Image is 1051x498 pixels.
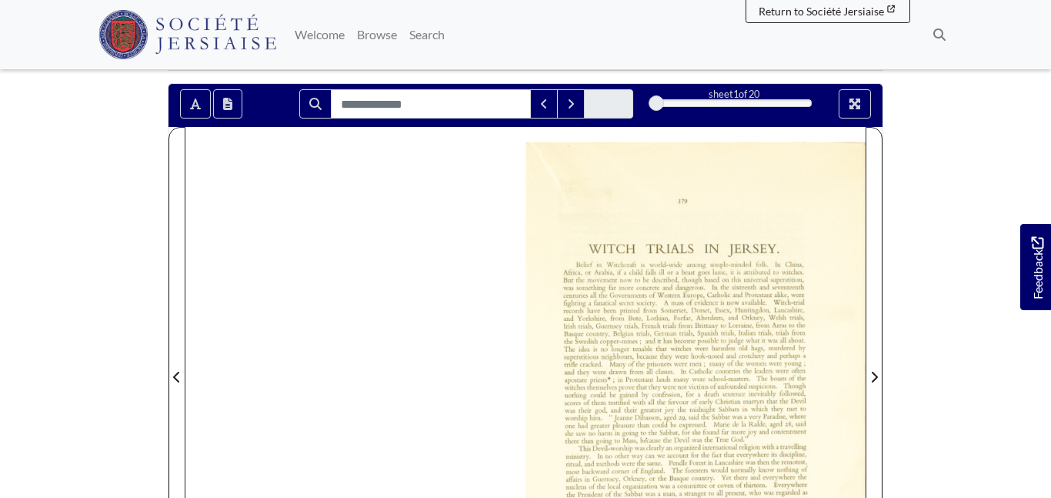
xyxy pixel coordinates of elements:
a: Search [403,19,451,50]
button: Toggle text selection (Alt+T) [180,89,211,119]
span: 1 [733,88,739,100]
button: Previous Match [530,89,558,119]
input: Search for [331,89,531,119]
span: Feedback [1028,237,1046,299]
span: Return to Société Jersiaise [759,5,884,18]
div: sheet of 20 [656,87,812,102]
button: Full screen mode [839,89,871,119]
button: Search [299,89,332,119]
a: Société Jersiaise logo [98,6,276,63]
img: Société Jersiaise [98,10,276,59]
a: Welcome [289,19,351,50]
a: Would you like to provide feedback? [1020,224,1051,310]
a: Browse [351,19,403,50]
button: Next Match [557,89,585,119]
button: Open transcription window [213,89,242,119]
